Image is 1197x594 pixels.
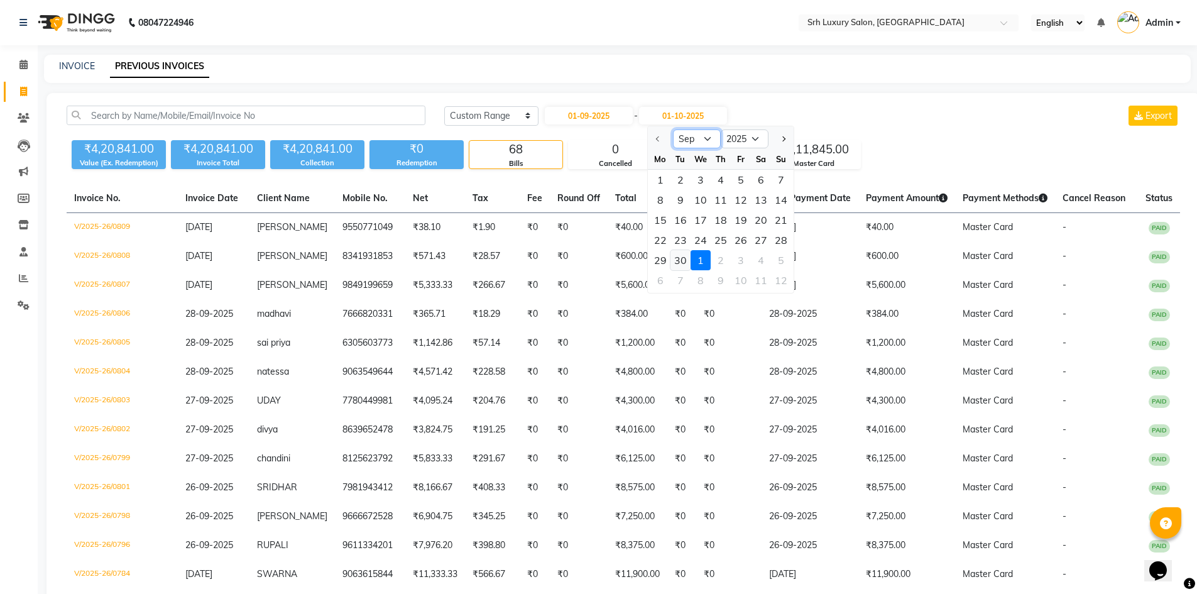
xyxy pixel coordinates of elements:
[762,358,858,387] td: 28-09-2025
[670,230,691,250] div: Tuesday, September 23, 2025
[711,250,731,270] div: 2
[762,444,858,473] td: 27-09-2025
[731,270,751,290] div: Friday, October 10, 2025
[650,149,670,169] div: Mo
[691,270,711,290] div: Wednesday, October 8, 2025
[667,300,696,329] td: ₹0
[762,329,858,358] td: 28-09-2025
[520,271,550,300] td: ₹0
[696,444,762,473] td: ₹0
[866,192,948,204] span: Payment Amount
[751,210,771,230] div: 20
[751,210,771,230] div: Saturday, September 20, 2025
[731,149,751,169] div: Fr
[185,192,238,204] span: Invoice Date
[1145,192,1172,204] span: Status
[691,170,711,190] div: Wednesday, September 3, 2025
[771,190,791,210] div: Sunday, September 14, 2025
[615,192,637,204] span: Total
[608,242,667,271] td: ₹600.00
[751,190,771,210] div: 13
[520,213,550,243] td: ₹0
[711,170,731,190] div: 4
[1063,279,1066,290] span: -
[858,242,955,271] td: ₹600.00
[667,444,696,473] td: ₹0
[1129,106,1178,126] button: Export
[711,190,731,210] div: Thursday, September 11, 2025
[74,192,121,204] span: Invoice No.
[751,250,771,270] div: 4
[608,329,667,358] td: ₹1,200.00
[691,230,711,250] div: Wednesday, September 24, 2025
[650,270,670,290] div: Monday, October 6, 2025
[731,250,751,270] div: Friday, October 3, 2025
[691,190,711,210] div: 10
[550,502,608,531] td: ₹0
[963,481,1013,493] span: Master Card
[67,415,178,444] td: V/2025-26/0802
[257,279,327,290] span: [PERSON_NAME]
[465,502,520,531] td: ₹345.25
[67,300,178,329] td: V/2025-26/0806
[751,170,771,190] div: 6
[270,140,364,158] div: ₹4,20,841.00
[257,424,278,435] span: divya
[520,300,550,329] td: ₹0
[1063,366,1066,377] span: -
[185,366,233,377] span: 28-09-2025
[342,192,388,204] span: Mobile No.
[771,250,791,270] div: Sunday, October 5, 2025
[550,473,608,502] td: ₹0
[696,358,762,387] td: ₹0
[550,329,608,358] td: ₹0
[608,271,667,300] td: ₹5,600.00
[667,329,696,358] td: ₹0
[711,270,731,290] div: Thursday, October 9, 2025
[465,415,520,444] td: ₹191.25
[405,387,465,415] td: ₹4,095.24
[650,250,670,270] div: Monday, September 29, 2025
[138,5,194,40] b: 08047224946
[771,149,791,169] div: Su
[858,300,955,329] td: ₹384.00
[650,210,670,230] div: 15
[608,444,667,473] td: ₹6,125.00
[608,358,667,387] td: ₹4,800.00
[670,210,691,230] div: Tuesday, September 16, 2025
[711,149,731,169] div: Th
[257,250,327,261] span: [PERSON_NAME]
[335,329,405,358] td: 6305603773
[185,424,233,435] span: 27-09-2025
[696,415,762,444] td: ₹0
[1144,544,1184,581] iframe: chat widget
[1063,221,1066,233] span: -
[469,141,562,158] div: 68
[67,213,178,243] td: V/2025-26/0809
[711,210,731,230] div: 18
[1149,366,1170,379] span: PAID
[670,170,691,190] div: Tuesday, September 2, 2025
[171,158,265,168] div: Invoice Total
[667,387,696,415] td: ₹0
[185,453,233,464] span: 27-09-2025
[59,60,95,72] a: INVOICE
[67,329,178,358] td: V/2025-26/0805
[550,358,608,387] td: ₹0
[731,250,751,270] div: 3
[1063,250,1066,261] span: -
[667,415,696,444] td: ₹0
[696,473,762,502] td: ₹0
[335,213,405,243] td: 9550771049
[751,230,771,250] div: 27
[858,387,955,415] td: ₹4,300.00
[650,270,670,290] div: 6
[650,210,670,230] div: Monday, September 15, 2025
[520,415,550,444] td: ₹0
[650,190,670,210] div: Monday, September 8, 2025
[858,358,955,387] td: ₹4,800.00
[670,270,691,290] div: 7
[67,242,178,271] td: V/2025-26/0808
[771,270,791,290] div: 12
[731,170,751,190] div: 5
